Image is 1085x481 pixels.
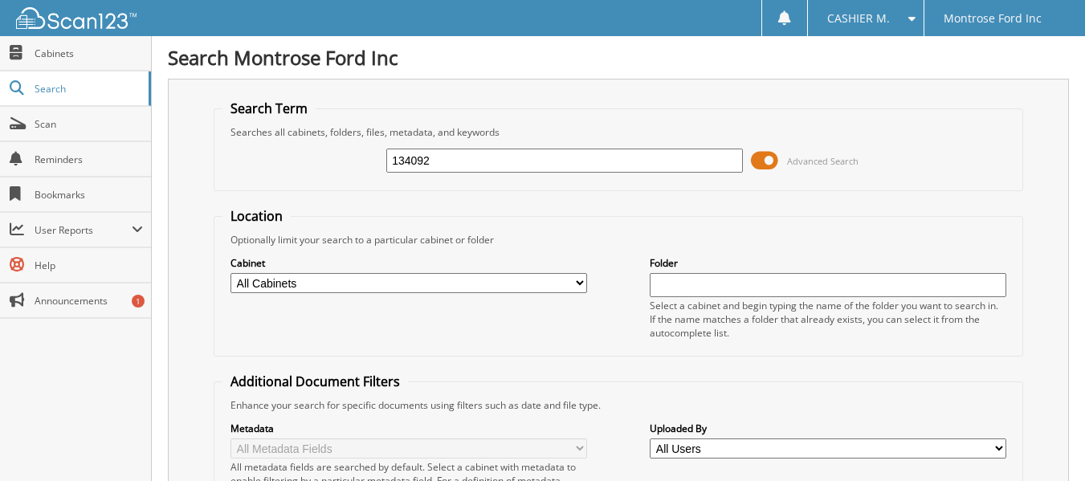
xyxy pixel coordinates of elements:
[35,223,132,237] span: User Reports
[35,259,143,272] span: Help
[827,14,890,23] span: CASHIER M.
[35,153,143,166] span: Reminders
[222,125,1014,139] div: Searches all cabinets, folders, files, metadata, and keywords
[1005,404,1085,481] iframe: Chat Widget
[650,299,1006,340] div: Select a cabinet and begin typing the name of the folder you want to search in. If the name match...
[787,155,859,167] span: Advanced Search
[230,422,587,435] label: Metadata
[35,294,143,308] span: Announcements
[16,7,137,29] img: scan123-logo-white.svg
[230,256,587,270] label: Cabinet
[222,207,291,225] legend: Location
[35,82,141,96] span: Search
[35,188,143,202] span: Bookmarks
[222,398,1014,412] div: Enhance your search for specific documents using filters such as date and file type.
[35,117,143,131] span: Scan
[650,422,1006,435] label: Uploaded By
[222,100,316,117] legend: Search Term
[35,47,143,60] span: Cabinets
[222,373,408,390] legend: Additional Document Filters
[944,14,1042,23] span: Montrose Ford Inc
[650,256,1006,270] label: Folder
[222,233,1014,247] div: Optionally limit your search to a particular cabinet or folder
[132,295,145,308] div: 1
[168,44,1069,71] h1: Search Montrose Ford Inc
